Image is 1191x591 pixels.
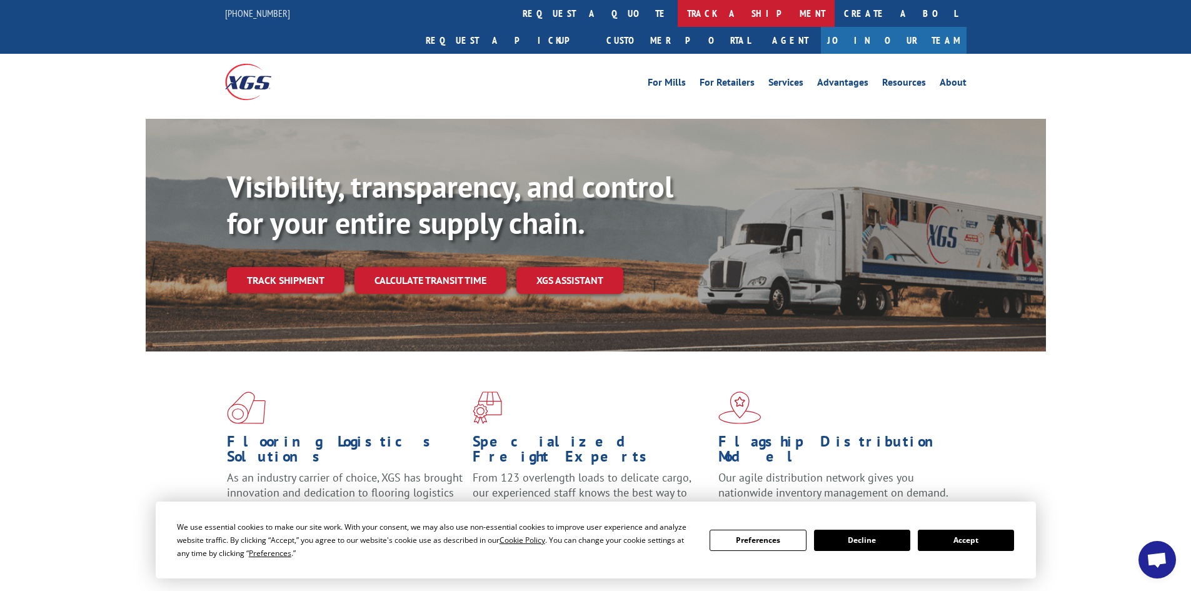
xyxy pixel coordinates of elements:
[718,470,948,500] span: Our agile distribution network gives you nationwide inventory management on demand.
[821,27,967,54] a: Join Our Team
[227,434,463,470] h1: Flooring Logistics Solutions
[473,391,502,424] img: xgs-icon-focused-on-flooring-red
[416,27,597,54] a: Request a pickup
[227,470,463,515] span: As an industry carrier of choice, XGS has brought innovation and dedication to flooring logistics...
[718,434,955,470] h1: Flagship Distribution Model
[473,470,709,526] p: From 123 overlength loads to delicate cargo, our experienced staff knows the best way to move you...
[760,27,821,54] a: Agent
[710,530,806,551] button: Preferences
[227,391,266,424] img: xgs-icon-total-supply-chain-intelligence-red
[648,78,686,91] a: For Mills
[227,167,673,242] b: Visibility, transparency, and control for your entire supply chain.
[918,530,1014,551] button: Accept
[156,502,1036,578] div: Cookie Consent Prompt
[354,267,506,294] a: Calculate transit time
[817,78,868,91] a: Advantages
[225,7,290,19] a: [PHONE_NUMBER]
[249,548,291,558] span: Preferences
[940,78,967,91] a: About
[516,267,623,294] a: XGS ASSISTANT
[1138,541,1176,578] div: Open chat
[177,520,695,560] div: We use essential cookies to make our site work. With your consent, we may also use non-essential ...
[768,78,803,91] a: Services
[718,391,761,424] img: xgs-icon-flagship-distribution-model-red
[700,78,755,91] a: For Retailers
[500,535,545,545] span: Cookie Policy
[227,267,344,293] a: Track shipment
[473,434,709,470] h1: Specialized Freight Experts
[814,530,910,551] button: Decline
[597,27,760,54] a: Customer Portal
[882,78,926,91] a: Resources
